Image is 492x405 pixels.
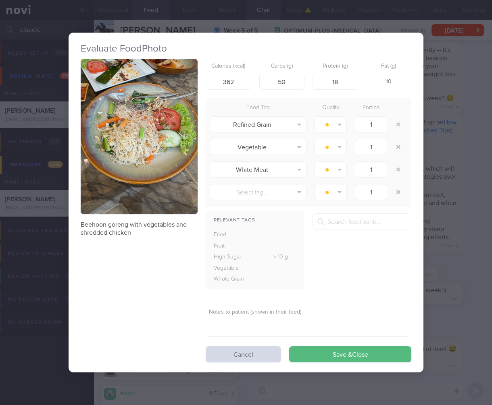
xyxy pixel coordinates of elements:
[210,161,306,178] button: White Meat
[355,161,387,178] input: 1.0
[206,229,257,241] div: Fried
[206,74,251,90] input: 250
[81,59,198,215] img: Beehoon goreng with vegetables and shredded chicken
[366,74,412,91] div: 10
[355,184,387,200] input: 1.0
[206,263,257,274] div: Vegetable
[355,116,387,132] input: 1.0
[210,139,306,155] button: Vegetable
[289,346,411,362] button: Save &Close
[210,116,306,132] button: Refined Grain
[209,63,248,70] label: Calories (kcal)
[355,139,387,155] input: 1.0
[313,74,358,90] input: 9
[209,309,408,316] label: Notes to patient (shown in their feed)
[311,102,351,114] div: Quality
[206,252,257,263] div: High Sugar
[206,241,257,252] div: Fruit
[369,63,409,70] label: Fat (g)
[210,184,306,200] button: Select tag...
[257,252,305,263] div: > 10 g
[206,102,311,114] div: Food Tag
[81,43,411,55] h2: Evaluate Food Photo
[206,274,257,285] div: Whole Grain
[351,102,391,114] div: Portion
[313,213,411,229] input: Search food bank...
[206,346,281,362] button: Cancel
[316,63,355,70] label: Protein (g)
[263,63,302,70] label: Carbs (g)
[206,215,304,225] div: Relevant Tags
[259,74,305,90] input: 33
[81,221,198,237] p: Beehoon goreng with vegetables and shredded chicken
